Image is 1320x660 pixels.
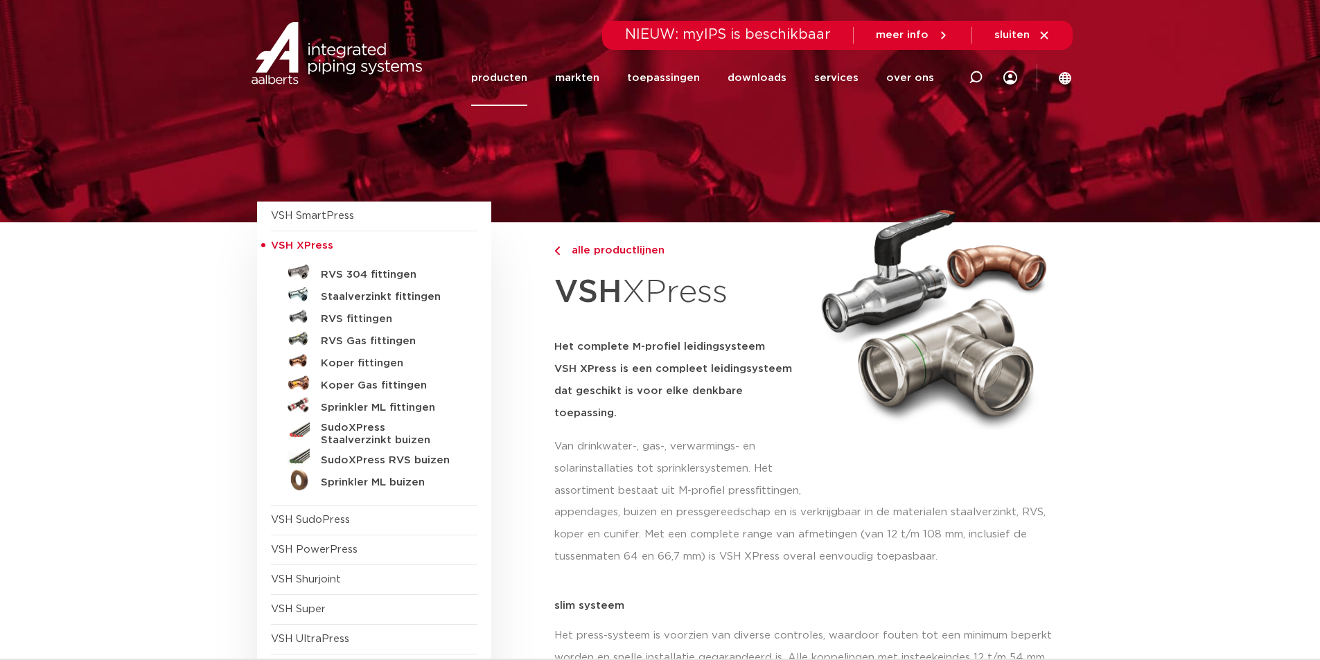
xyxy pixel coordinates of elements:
h5: Staalverzinkt fittingen [321,291,458,303]
h1: XPress [554,266,805,319]
span: VSH XPress [271,240,333,251]
a: VSH UltraPress [271,634,349,644]
a: SudoXPress Staalverzinkt buizen [271,416,477,447]
nav: Menu [471,50,934,106]
h5: Sprinkler ML fittingen [321,402,458,414]
a: VSH SmartPress [271,211,354,221]
span: meer info [876,30,929,40]
a: over ons [886,50,934,106]
p: slim systeem [554,600,1064,611]
a: meer info [876,29,949,42]
a: VSH PowerPress [271,544,358,555]
h5: Het complete M-profiel leidingsysteem VSH XPress is een compleet leidingsysteem dat geschikt is v... [554,336,805,425]
a: markten [555,50,599,106]
h5: Koper Gas fittingen [321,380,458,392]
h5: SudoXPress RVS buizen [321,454,458,467]
a: Staalverzinkt fittingen [271,283,477,305]
a: sluiten [994,29,1050,42]
h5: RVS fittingen [321,313,458,325]
h5: Koper fittingen [321,357,458,370]
a: alle productlijnen [554,242,805,259]
span: NIEUW: myIPS is beschikbaar [625,28,831,42]
a: downloads [728,50,786,106]
a: RVS Gas fittingen [271,328,477,350]
a: Koper fittingen [271,350,477,372]
a: Sprinkler ML fittingen [271,394,477,416]
h5: RVS Gas fittingen [321,335,458,348]
a: SudoXPress RVS buizen [271,447,477,469]
a: VSH Shurjoint [271,574,341,585]
span: alle productlijnen [563,245,665,256]
div: my IPS [1003,50,1017,106]
h5: Sprinkler ML buizen [321,476,458,489]
a: producten [471,50,527,106]
a: RVS fittingen [271,305,477,328]
a: toepassingen [627,50,700,106]
p: Van drinkwater-, gas-, verwarmings- en solarinstallaties tot sprinklersystemen. Het assortiment b... [554,436,805,502]
a: RVS 304 fittingen [271,261,477,283]
a: services [814,50,859,106]
p: appendages, buizen en pressgereedschap en is verkrijgbaar in de materialen staalverzinkt, RVS, ko... [554,501,1064,568]
a: VSH SudoPress [271,515,350,525]
a: Sprinkler ML buizen [271,469,477,491]
h5: SudoXPress Staalverzinkt buizen [321,422,458,447]
a: Koper Gas fittingen [271,372,477,394]
img: chevron-right.svg [554,247,560,256]
a: VSH Super [271,604,326,614]
h5: RVS 304 fittingen [321,269,458,281]
span: sluiten [994,30,1030,40]
strong: VSH [554,276,622,308]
